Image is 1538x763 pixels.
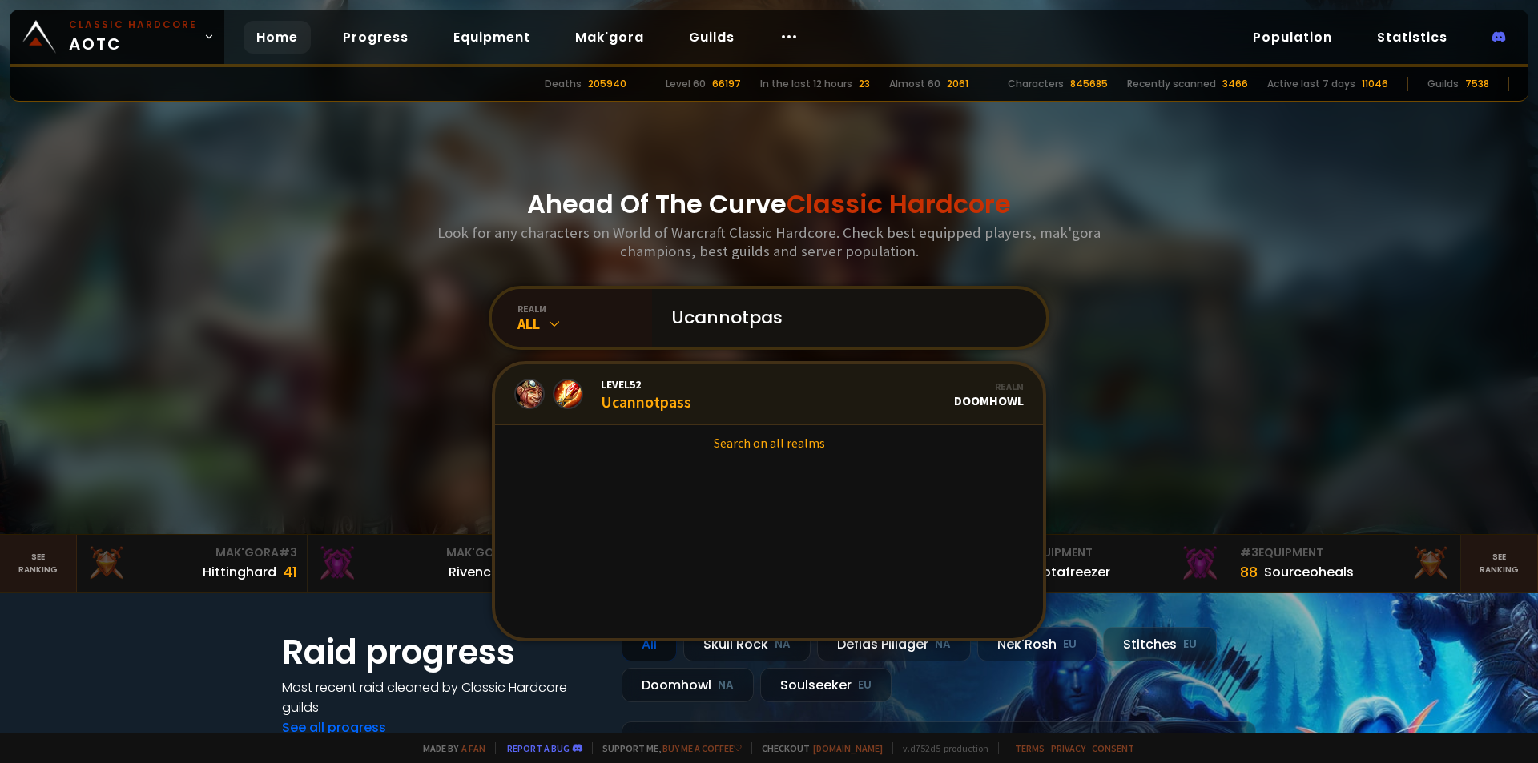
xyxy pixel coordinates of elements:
a: Guilds [676,21,747,54]
a: Level52UcannotpassRealmDoomhowl [495,364,1043,425]
span: # 3 [279,544,297,560]
div: Ucannotpass [601,377,691,412]
span: # 3 [1240,544,1258,560]
small: EU [858,677,872,693]
div: 66197 [712,77,741,91]
div: Level 60 [666,77,706,91]
a: #3Equipment88Sourceoheals [1230,535,1461,592]
span: Support me, [592,742,742,754]
div: Guilds [1427,77,1459,91]
a: Home [244,21,311,54]
div: Mak'Gora [317,544,528,561]
div: 3466 [1222,77,1248,91]
small: NA [718,677,734,693]
a: Mak'Gora#3Hittinghard41 [77,535,308,592]
div: 7538 [1465,77,1489,91]
span: Made by [413,742,485,754]
a: Mak'Gora#2Rivench100 [308,535,538,592]
div: Almost 60 [889,77,940,91]
div: Skull Rock [683,627,811,661]
span: Checkout [751,742,883,754]
a: Progress [330,21,421,54]
div: Hittinghard [203,562,276,582]
a: Search on all realms [495,425,1043,460]
h3: Look for any characters on World of Warcraft Classic Hardcore. Check best equipped players, mak'g... [431,223,1107,260]
div: Equipment [1240,544,1451,561]
a: Terms [1015,742,1045,754]
a: Seeranking [1461,535,1538,592]
div: Sourceoheals [1264,562,1354,582]
div: Active last 7 days [1267,77,1355,91]
h1: Ahead Of The Curve [527,185,1011,223]
div: Rivench [449,562,499,582]
small: Classic Hardcore [69,18,197,32]
div: realm [517,303,652,315]
a: Population [1240,21,1345,54]
a: Statistics [1364,21,1460,54]
span: v. d752d5 - production [892,742,988,754]
div: Stitches [1103,627,1217,661]
a: [DOMAIN_NAME] [813,742,883,754]
a: Equipment [441,21,543,54]
div: Recently scanned [1127,77,1216,91]
span: Classic Hardcore [787,186,1011,222]
span: AOTC [69,18,197,56]
div: 205940 [588,77,626,91]
small: NA [775,637,791,653]
div: Defias Pillager [817,627,971,661]
div: Soulseeker [760,668,892,702]
div: 88 [1240,561,1258,583]
a: Buy me a coffee [662,742,742,754]
div: In the last 12 hours [760,77,852,91]
div: Realm [954,380,1024,392]
a: #2Equipment88Notafreezer [1000,535,1230,592]
div: 23 [859,77,870,91]
small: EU [1183,637,1197,653]
h4: Most recent raid cleaned by Classic Hardcore guilds [282,677,602,717]
div: Equipment [1009,544,1220,561]
div: 41 [283,561,297,583]
a: See all progress [282,718,386,737]
a: Mak'gora [562,21,657,54]
div: All [622,627,677,661]
a: Classic HardcoreAOTC [10,10,224,64]
a: Privacy [1051,742,1085,754]
div: Deaths [545,77,582,91]
a: Consent [1092,742,1134,754]
a: a fan [461,742,485,754]
small: NA [935,637,951,653]
span: Level 52 [601,377,691,392]
div: Notafreezer [1033,562,1110,582]
a: Report a bug [507,742,570,754]
div: 2061 [947,77,968,91]
div: Characters [1008,77,1064,91]
div: All [517,315,652,333]
div: Doomhowl [954,380,1024,408]
input: Search a character... [662,289,1027,347]
div: Doomhowl [622,668,754,702]
small: EU [1063,637,1077,653]
div: Mak'Gora [87,544,297,561]
h1: Raid progress [282,627,602,677]
div: 845685 [1070,77,1108,91]
div: 11046 [1362,77,1388,91]
div: Nek'Rosh [977,627,1097,661]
